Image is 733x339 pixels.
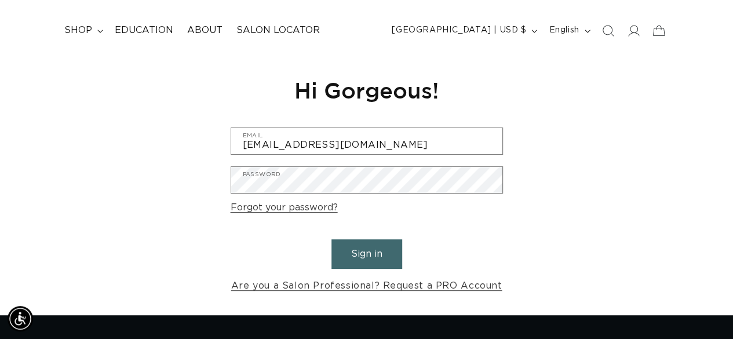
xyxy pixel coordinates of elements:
summary: shop [57,17,108,43]
button: English [542,20,595,42]
button: Sign in [331,239,402,269]
input: Email [231,128,502,154]
a: About [180,17,229,43]
div: Accessibility Menu [8,306,33,331]
button: [GEOGRAPHIC_DATA] | USD $ [385,20,542,42]
a: Forgot your password? [231,199,338,216]
a: Education [108,17,180,43]
span: [GEOGRAPHIC_DATA] | USD $ [392,24,526,37]
iframe: Chat Widget [579,214,733,339]
span: shop [64,24,92,37]
span: Education [115,24,173,37]
a: Salon Locator [229,17,327,43]
h1: Hi Gorgeous! [231,76,503,104]
span: About [187,24,223,37]
summary: Search [595,18,621,43]
span: English [549,24,579,37]
span: Salon Locator [236,24,320,37]
a: Are you a Salon Professional? Request a PRO Account [231,278,502,294]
